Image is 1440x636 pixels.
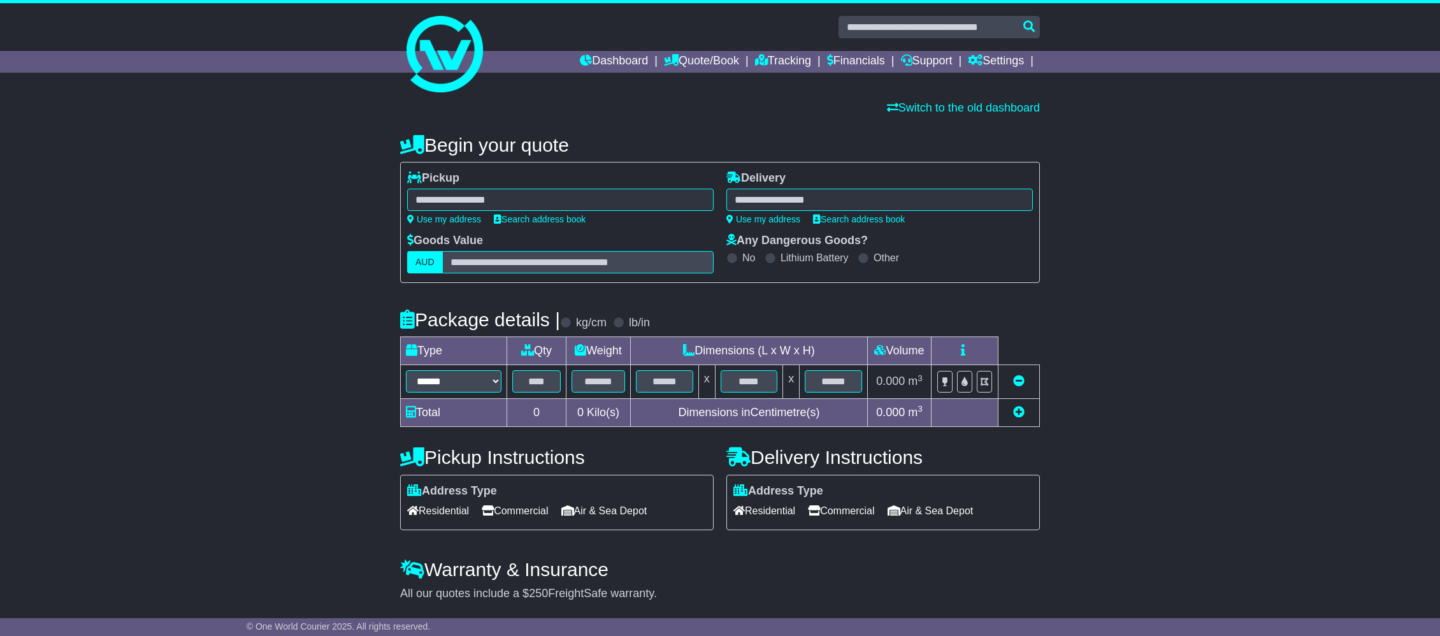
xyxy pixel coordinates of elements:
[918,373,923,383] sup: 3
[726,171,786,185] label: Delivery
[494,214,586,224] a: Search address book
[726,447,1040,468] h4: Delivery Instructions
[580,51,648,73] a: Dashboard
[400,559,1040,580] h4: Warranty & Insurance
[733,501,795,521] span: Residential
[664,51,739,73] a: Quote/Book
[507,337,566,365] td: Qty
[630,398,867,426] td: Dimensions in Centimetre(s)
[867,337,931,365] td: Volume
[1013,375,1025,387] a: Remove this item
[247,621,431,632] span: © One World Courier 2025. All rights reserved.
[401,337,507,365] td: Type
[482,501,548,521] span: Commercial
[755,51,811,73] a: Tracking
[407,234,483,248] label: Goods Value
[400,587,1040,601] div: All our quotes include a $ FreightSafe warranty.
[407,251,443,273] label: AUD
[887,101,1040,114] a: Switch to the old dashboard
[726,234,868,248] label: Any Dangerous Goods?
[400,134,1040,155] h4: Begin your quote
[781,252,849,264] label: Lithium Battery
[529,587,548,600] span: 250
[827,51,885,73] a: Financials
[576,316,607,330] label: kg/cm
[918,404,923,414] sup: 3
[908,406,923,419] span: m
[401,398,507,426] td: Total
[876,406,905,419] span: 0.000
[874,252,899,264] label: Other
[400,447,714,468] h4: Pickup Instructions
[566,337,631,365] td: Weight
[808,501,874,521] span: Commercial
[813,214,905,224] a: Search address book
[400,309,560,330] h4: Package details |
[888,501,974,521] span: Air & Sea Depot
[698,365,715,399] td: x
[507,398,566,426] td: 0
[407,214,481,224] a: Use my address
[876,375,905,387] span: 0.000
[1013,406,1025,419] a: Add new item
[742,252,755,264] label: No
[577,406,584,419] span: 0
[726,214,800,224] a: Use my address
[968,51,1024,73] a: Settings
[733,484,823,498] label: Address Type
[901,51,953,73] a: Support
[407,484,497,498] label: Address Type
[407,171,459,185] label: Pickup
[566,398,631,426] td: Kilo(s)
[629,316,650,330] label: lb/in
[407,501,469,521] span: Residential
[630,337,867,365] td: Dimensions (L x W x H)
[908,375,923,387] span: m
[561,501,647,521] span: Air & Sea Depot
[783,365,800,399] td: x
